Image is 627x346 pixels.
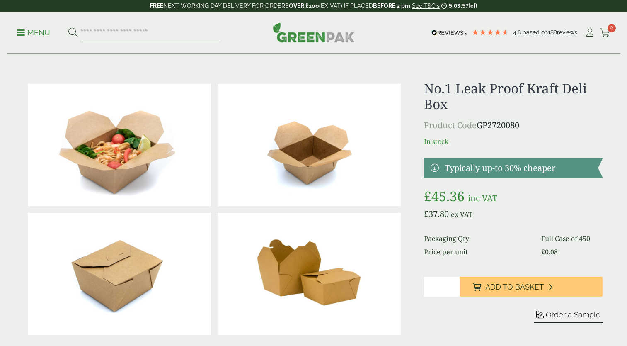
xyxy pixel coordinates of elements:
[513,29,523,36] span: 4.8
[289,2,319,9] strong: OVER £100
[468,192,497,204] span: inc VAT
[546,310,600,319] span: Order a Sample
[150,2,163,9] strong: FREE
[424,208,428,219] span: £
[541,234,603,244] dd: Full Case of 450
[424,247,531,257] dt: Price per unit
[541,247,558,256] bdi: 0.08
[523,29,548,36] span: Based on
[28,84,211,206] img: No 1 Deli Box With Prawn Noodles
[424,187,465,205] bdi: 45.36
[485,283,544,292] span: Add to Basket
[557,29,577,36] span: reviews
[424,208,449,219] bdi: 37.80
[541,247,545,256] span: £
[424,234,531,244] dt: Packaging Qty
[585,29,595,37] i: My Account
[449,2,469,9] span: 5:03:57
[424,119,603,132] p: GP2720080
[548,29,557,36] span: 188
[424,80,603,112] h1: No.1 Leak Proof Kraft Deli Box
[373,2,410,9] strong: BEFORE 2 pm
[460,277,603,297] button: Add to Basket
[534,310,603,323] button: Order a Sample
[600,29,610,37] i: Cart
[424,136,603,146] p: In stock
[273,22,355,42] img: GreenPak Supplies
[431,30,467,36] img: REVIEWS.io
[218,213,401,335] img: No.1 Leak Proof Kraft Deli Box Full Case Of 0
[600,27,610,39] a: 0
[17,28,50,36] a: Menu
[608,24,616,32] span: 0
[17,28,50,38] p: Menu
[451,210,472,219] span: ex VAT
[412,2,440,9] a: See T&C's
[424,119,477,131] span: Product Code
[472,29,509,36] div: 4.79 Stars
[28,213,211,335] img: Deli Box No1 Closed
[424,187,431,205] span: £
[218,84,401,206] img: Deli Box No1 Open
[469,2,477,9] span: left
